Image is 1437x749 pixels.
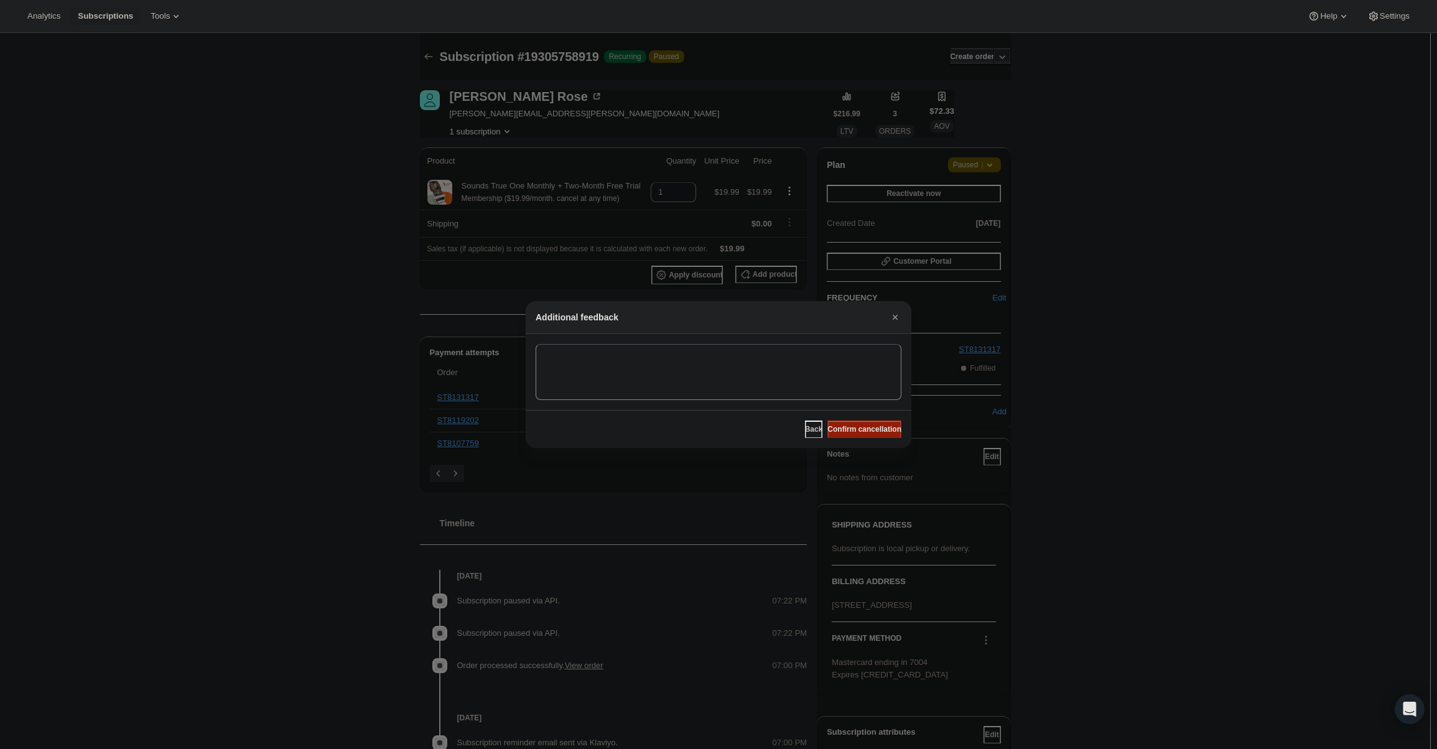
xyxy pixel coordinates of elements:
[827,421,901,438] button: Confirm cancellation
[1300,7,1357,25] button: Help
[1380,11,1410,21] span: Settings
[151,11,170,21] span: Tools
[78,11,133,21] span: Subscriptions
[1395,694,1425,724] div: Open Intercom Messenger
[536,311,618,323] h2: Additional feedback
[143,7,190,25] button: Tools
[827,424,901,434] span: Confirm cancellation
[27,11,60,21] span: Analytics
[1360,7,1417,25] button: Settings
[70,7,141,25] button: Subscriptions
[805,424,823,434] span: Back
[1320,11,1337,21] span: Help
[20,7,68,25] button: Analytics
[805,421,823,438] button: Back
[886,309,904,326] button: Close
